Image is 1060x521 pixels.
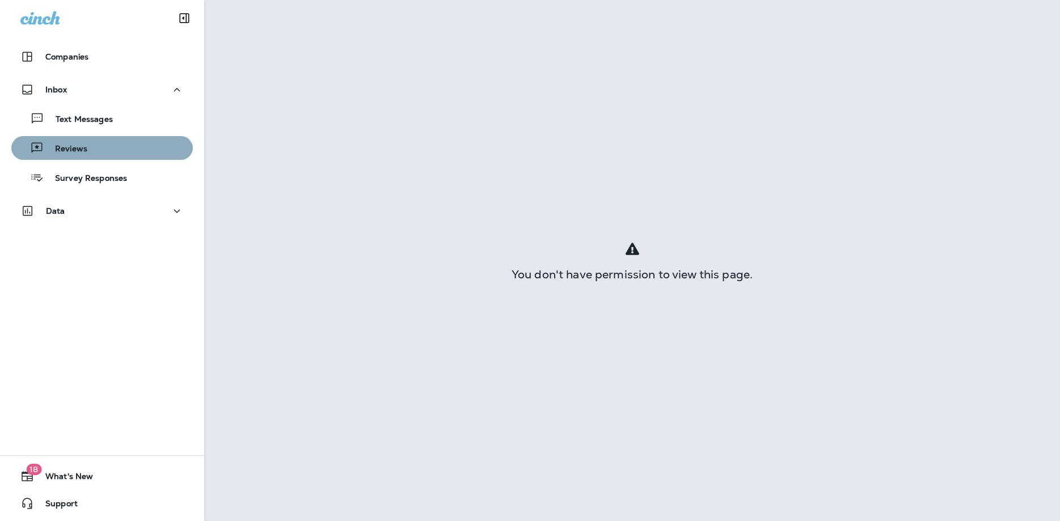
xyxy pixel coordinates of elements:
[46,206,65,215] p: Data
[11,465,193,488] button: 18What's New
[34,499,78,512] span: Support
[44,144,87,155] p: Reviews
[11,166,193,189] button: Survey Responses
[168,7,200,29] button: Collapse Sidebar
[11,107,193,130] button: Text Messages
[45,52,88,61] p: Companies
[26,464,41,475] span: 18
[34,472,93,485] span: What's New
[44,173,127,184] p: Survey Responses
[44,115,113,125] p: Text Messages
[11,492,193,515] button: Support
[11,200,193,222] button: Data
[11,45,193,68] button: Companies
[11,136,193,160] button: Reviews
[45,85,67,94] p: Inbox
[11,78,193,101] button: Inbox
[204,270,1060,279] div: You don't have permission to view this page.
